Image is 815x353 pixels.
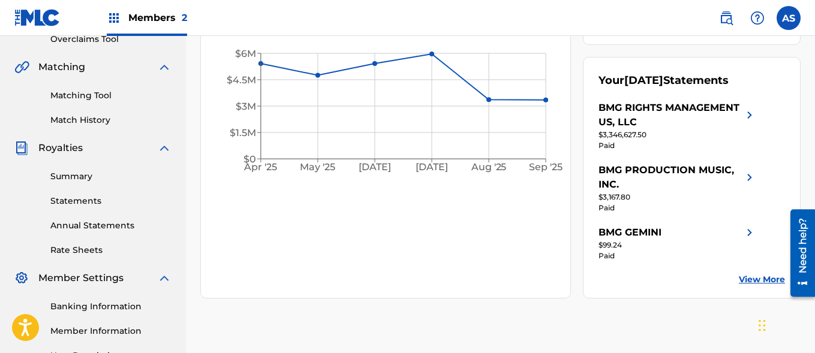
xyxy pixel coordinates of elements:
[624,74,663,87] span: [DATE]
[157,271,172,285] img: expand
[781,205,815,301] iframe: Resource Center
[599,163,757,213] a: BMG PRODUCTION MUSIC, INC.right chevron icon$3,167.80Paid
[50,244,172,257] a: Rate Sheets
[742,101,757,129] img: right chevron icon
[14,271,29,285] img: Member Settings
[50,325,172,337] a: Member Information
[50,33,172,46] a: Overclaims Tool
[107,11,121,25] img: Top Rightsholders
[50,89,172,102] a: Matching Tool
[227,74,256,86] tspan: $4.5M
[14,60,29,74] img: Matching
[599,101,742,129] div: BMG RIGHTS MANAGEMENT US, LLC
[236,101,256,112] tspan: $3M
[777,6,801,30] div: User Menu
[530,162,563,173] tspan: Sep '25
[230,127,256,138] tspan: $1.5M
[50,114,172,126] a: Match History
[599,251,757,261] div: Paid
[714,6,738,30] a: Public Search
[128,11,187,25] span: Members
[50,219,172,232] a: Annual Statements
[38,141,83,155] span: Royalties
[759,307,766,343] div: Drag
[50,195,172,207] a: Statements
[599,192,757,203] div: $3,167.80
[599,73,729,89] div: Your Statements
[599,225,757,261] a: BMG GEMINIright chevron icon$99.24Paid
[599,140,757,151] div: Paid
[157,60,172,74] img: expand
[755,295,815,353] iframe: Chat Widget
[243,153,256,165] tspan: $0
[38,271,124,285] span: Member Settings
[750,11,765,25] img: help
[244,162,278,173] tspan: Apr '25
[38,60,85,74] span: Matching
[14,141,29,155] img: Royalties
[50,300,172,313] a: Banking Information
[235,48,256,59] tspan: $6M
[599,101,757,151] a: BMG RIGHTS MANAGEMENT US, LLCright chevron icon$3,346,627.50Paid
[182,12,187,23] span: 2
[14,9,61,26] img: MLC Logo
[599,163,742,192] div: BMG PRODUCTION MUSIC, INC.
[599,225,661,240] div: BMG GEMINI
[300,162,336,173] tspan: May '25
[719,11,733,25] img: search
[739,273,785,286] a: View More
[599,240,757,251] div: $99.24
[742,225,757,240] img: right chevron icon
[742,163,757,192] img: right chevron icon
[745,6,769,30] div: Help
[416,162,449,173] tspan: [DATE]
[359,162,391,173] tspan: [DATE]
[471,162,507,173] tspan: Aug '25
[599,203,757,213] div: Paid
[599,129,757,140] div: $3,346,627.50
[50,170,172,183] a: Summary
[157,141,172,155] img: expand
